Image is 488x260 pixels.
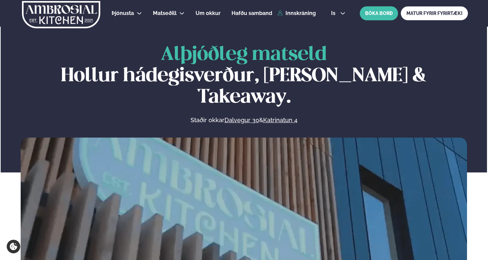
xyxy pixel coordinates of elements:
[118,116,370,124] p: Staðir okkar &
[277,10,316,16] a: Innskráning
[112,10,134,16] span: Þjónusta
[153,9,177,17] a: Matseðill
[263,116,297,124] a: Katrinatun 4
[331,11,337,16] span: is
[196,10,221,16] span: Um okkur
[401,6,468,20] a: MATUR FYRIR FYRIRTÆKI
[360,6,398,20] button: BÓKA BORÐ
[326,11,351,16] button: is
[153,10,177,16] span: Matseðill
[7,240,20,253] a: Cookie settings
[112,9,134,17] a: Þjónusta
[232,10,272,16] span: Hafðu samband
[225,116,259,124] a: Dalvegur 30
[21,44,467,108] h1: Hollur hádegisverður, [PERSON_NAME] & Takeaway.
[232,9,272,17] a: Hafðu samband
[196,9,221,17] a: Um okkur
[161,46,327,64] span: Alþjóðleg matseld
[21,1,101,28] img: logo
